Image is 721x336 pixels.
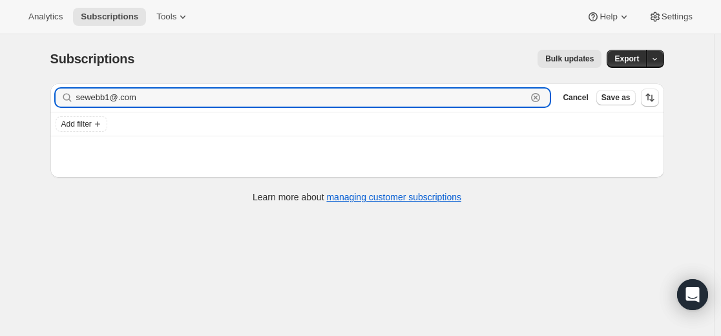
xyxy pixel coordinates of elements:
button: Help [579,8,638,26]
button: Add filter [56,116,107,132]
div: Open Intercom Messenger [677,279,708,310]
a: managing customer subscriptions [326,192,461,202]
button: Bulk updates [538,50,601,68]
span: Export [614,54,639,64]
button: Cancel [558,90,593,105]
button: Subscriptions [73,8,146,26]
button: Tools [149,8,197,26]
span: Subscriptions [81,12,138,22]
span: Bulk updates [545,54,594,64]
span: Cancel [563,92,588,103]
span: Save as [601,92,631,103]
span: Tools [156,12,176,22]
span: Add filter [61,119,92,129]
span: Settings [662,12,693,22]
span: Help [600,12,617,22]
span: Analytics [28,12,63,22]
button: Analytics [21,8,70,26]
button: Save as [596,90,636,105]
button: Settings [641,8,700,26]
span: Subscriptions [50,52,135,66]
button: Sort the results [641,89,659,107]
button: Export [607,50,647,68]
input: Filter subscribers [76,89,527,107]
p: Learn more about [253,191,461,204]
button: Clear [529,91,542,104]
